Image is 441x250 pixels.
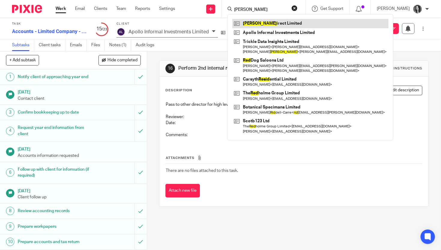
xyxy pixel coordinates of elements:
[107,58,137,63] span: Hide completed
[116,6,126,12] a: Team
[18,145,141,152] h1: [DATE]
[291,5,298,11] button: Clear
[413,4,422,14] img: brodie%203%20small.jpg
[91,39,105,51] a: Files
[234,7,288,13] input: Search
[165,64,175,73] div: 16
[94,6,107,12] a: Clients
[18,165,92,180] h1: Follow up with client for information (if required)
[166,102,422,108] p: Pass to other director for high level review of accounts and proof reading.
[12,39,34,51] a: Subtasks
[6,207,14,215] div: 8
[102,28,107,31] small: /23
[6,222,14,231] div: 9
[394,66,422,71] div: Instructions
[70,39,87,51] a: Emails
[166,114,422,120] p: Reviewer:
[95,26,109,32] div: 15
[109,39,131,51] a: Notes (1)
[116,27,125,36] img: svg%3E
[98,55,141,65] button: Hide completed
[56,6,66,12] a: Work
[18,237,92,246] h1: Prepare accounts and tax return
[18,206,92,215] h1: Review accounting records
[18,153,141,159] p: Accounts information requested
[18,187,141,194] h1: [DATE]
[39,39,65,51] a: Client tasks
[18,222,92,231] h1: Prepare workpapers
[18,108,92,117] h1: Confirm bookkeeping up to date
[12,5,42,13] img: Pixie
[165,88,192,93] p: Description
[166,169,238,173] span: There are no files attached to this task.
[166,120,422,126] p: Date:
[6,168,14,177] div: 6
[116,22,225,26] label: Client
[166,132,422,138] p: Comments:
[136,39,159,51] a: Audit logs
[380,86,422,95] button: Edit description
[75,6,85,12] a: Email
[320,7,343,11] span: Get Support
[12,22,87,26] label: Task
[178,65,307,72] h1: Perform 2nd internal review of accounts
[6,238,14,246] div: 10
[165,184,200,197] button: Attach new file
[6,73,14,81] div: 1
[377,6,410,12] p: [PERSON_NAME]
[6,55,39,65] button: + Add subtask
[18,88,141,95] h1: [DATE]
[18,96,141,102] p: Contact client
[18,123,92,139] h1: Request year end information from client
[135,6,150,12] a: Reports
[159,6,175,12] a: Settings
[6,108,14,117] div: 3
[166,156,195,160] span: Attachments
[18,72,92,81] h1: Notify client of approaching year end
[18,194,141,200] p: Client follow up
[6,127,14,135] div: 4
[128,29,209,35] p: Apollo Informal Investments Limited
